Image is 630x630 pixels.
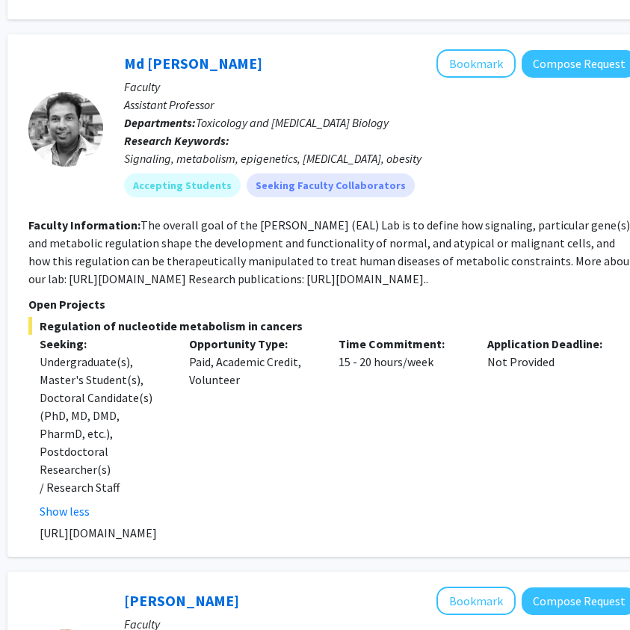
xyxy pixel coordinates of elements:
mat-chip: Accepting Students [124,173,241,197]
button: Add Md Eunus Ali to Bookmarks [436,49,516,78]
p: Time Commitment: [339,335,466,353]
div: Not Provided [476,335,626,520]
mat-chip: Seeking Faculty Collaborators [247,173,415,197]
p: Application Deadline: [487,335,614,353]
b: Departments: [124,115,196,130]
a: [PERSON_NAME] [124,591,239,610]
a: Md [PERSON_NAME] [124,54,262,72]
p: Opportunity Type: [189,335,316,353]
div: Paid, Academic Credit, Volunteer [178,335,327,520]
b: Faculty Information: [28,217,140,232]
div: Undergraduate(s), Master's Student(s), Doctoral Candidate(s) (PhD, MD, DMD, PharmD, etc.), Postdo... [40,353,167,496]
button: Show less [40,502,90,520]
div: 15 - 20 hours/week [327,335,477,520]
iframe: Chat [11,563,64,619]
button: Add Saurabh Chattopadhyay to Bookmarks [436,587,516,615]
p: Seeking: [40,335,167,353]
span: Toxicology and [MEDICAL_DATA] Biology [196,115,389,130]
b: Research Keywords: [124,133,229,148]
